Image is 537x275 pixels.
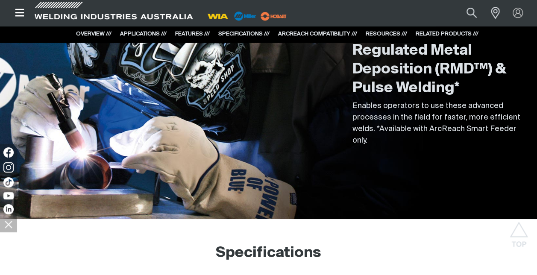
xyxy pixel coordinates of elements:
img: Facebook [3,147,14,158]
a: FEATURES /// [175,31,210,37]
input: Product name or item number... [446,3,486,23]
button: Scroll to top [509,222,528,241]
a: RELATED PRODUCTS /// [416,31,478,37]
img: YouTube [3,192,14,199]
p: Enables operators to use these advanced processes in the field for faster, more efficient welds. ... [352,100,523,146]
h2: Regulated Metal Deposition (RMD™) & Pulse Welding* [352,41,523,98]
a: SPECIFICATIONS /// [218,31,270,37]
h2: Specifications [7,244,530,263]
a: miller [258,13,289,19]
a: ARCREACH COMPATIBILITY /// [278,31,357,37]
img: Instagram [3,162,14,173]
a: OVERVIEW /// [76,31,112,37]
img: miller [258,10,289,23]
a: RESOURCES /// [366,31,407,37]
img: TikTok [3,177,14,187]
a: APPLICATIONS /// [120,31,167,37]
img: LinkedIn [3,204,14,214]
button: Search products [457,3,486,23]
img: hide socials [1,217,16,231]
